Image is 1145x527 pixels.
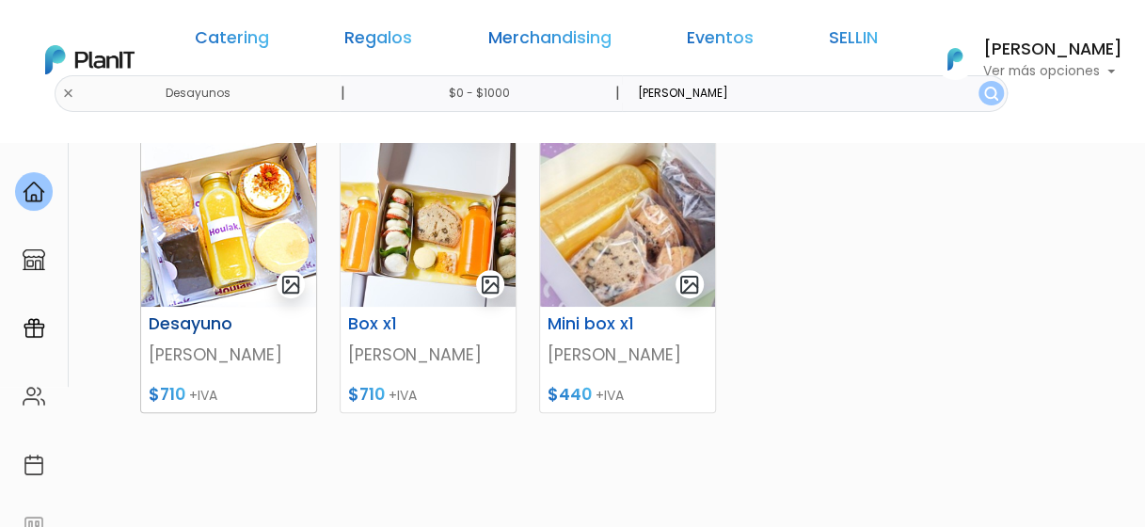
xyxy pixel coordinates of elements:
[23,248,45,271] img: marketplace-4ceaa7011d94191e9ded77b95e3339b90024bf715f7c57f8cf31f2d8c509eaba.svg
[348,383,385,406] span: $710
[97,18,271,55] div: ¿Necesitás ayuda?
[23,317,45,340] img: campaigns-02234683943229c281be62815700db0a1741e53638e28bf9629b52c665b00959.svg
[280,274,302,295] img: gallery-light
[540,141,715,307] img: thumb_EB136D83-624B-4E5B-863E-8E8D14AEC6BF.jpeg
[539,140,716,413] a: gallery-light Mini box x1 [PERSON_NAME] $440 +IVA
[45,45,135,74] img: PlanIt Logo
[23,454,45,476] img: calendar-87d922413cdce8b2cf7b7f5f62616a5cf9e4887200fb71536465627b3292af00.svg
[348,343,508,367] p: [PERSON_NAME]
[195,30,269,53] a: Catering
[141,141,316,307] img: thumb_1.5_cajita_feliz.png
[137,314,259,334] h6: Desayuno
[687,30,754,53] a: Eventos
[678,274,700,295] img: gallery-light
[23,181,45,203] img: home-e721727adea9d79c4d83392d1f703f7f8bce08238fde08b1acbfd93340b81755.svg
[340,140,517,413] a: gallery-light Box x1 [PERSON_NAME] $710 +IVA
[614,82,619,104] p: |
[140,140,317,413] a: gallery-light Desayuno [PERSON_NAME] $710 +IVA
[984,87,998,101] img: search_button-432b6d5273f82d61273b3651a40e1bd1b912527efae98b1b7a1b2c0702e16a8d.svg
[548,343,708,367] p: [PERSON_NAME]
[934,39,976,80] img: PlanIt Logo
[340,82,344,104] p: |
[480,274,501,295] img: gallery-light
[536,314,658,334] h6: Mini box x1
[189,386,217,405] span: +IVA
[983,41,1122,58] h6: [PERSON_NAME]
[341,141,516,307] img: thumb_Desayuno_Samsung_-_Filipa_5.jpeg
[62,88,74,100] img: close-6986928ebcb1d6c9903e3b54e860dbc4d054630f23adef3a32610726dff6a82b.svg
[548,383,592,406] span: $440
[596,386,624,405] span: +IVA
[622,75,1007,112] input: Buscá algo en particular..
[487,30,611,53] a: Merchandising
[149,383,185,406] span: $710
[829,30,878,53] a: SELLIN
[149,343,309,367] p: [PERSON_NAME]
[389,386,417,405] span: +IVA
[344,30,412,53] a: Regalos
[983,65,1122,78] p: Ver más opciones
[337,314,458,334] h6: Box x1
[23,385,45,407] img: people-662611757002400ad9ed0e3c099ab2801c6687ba6c219adb57efc949bc21e19d.svg
[923,35,1122,84] button: PlanIt Logo [PERSON_NAME] Ver más opciones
